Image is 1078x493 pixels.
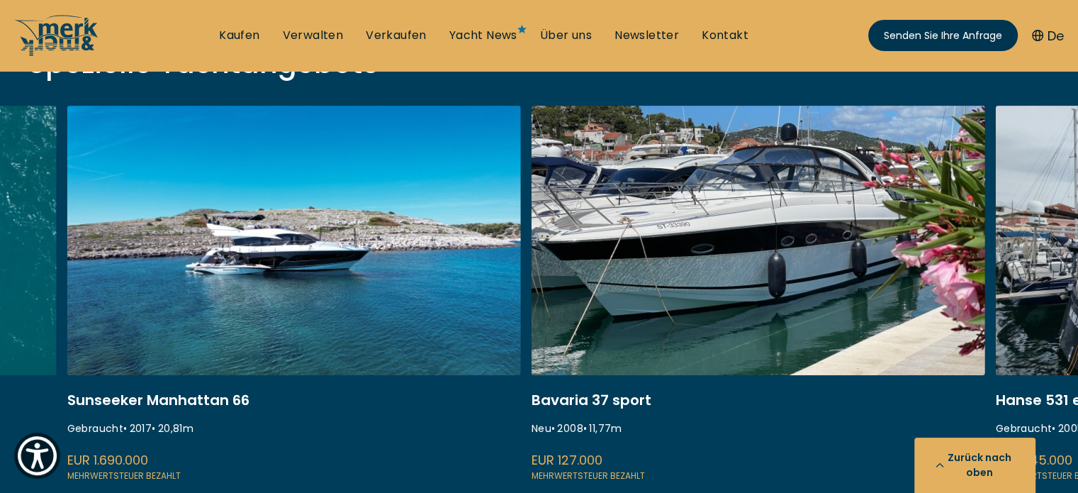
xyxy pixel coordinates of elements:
font: De [1048,27,1064,45]
button: Show Accessibility Preferences [14,433,60,479]
button: De [1032,26,1064,45]
button: Zurück nach oben [914,438,1035,493]
a: ekstase [67,106,521,484]
font: Newsletter [614,27,679,43]
a: / [14,45,99,61]
a: Kaufen [219,28,259,43]
a: Newsletter [614,28,679,43]
a: Verwalten [283,28,344,43]
a: Über uns [540,28,592,43]
font: Verwalten [283,27,344,43]
a: Verkaufen [366,28,427,43]
a: Senden Sie Ihre Anfrage [868,20,1018,51]
font: Kontakt [702,27,748,43]
a: Kontakt [702,28,748,43]
font: Verkaufen [366,27,427,43]
font: Zurück nach oben [948,450,1011,480]
font: Über uns [540,27,592,43]
a: Yacht News [449,28,517,43]
font: Kaufen [219,27,259,43]
a: marco polo bavaria 37 [532,106,985,484]
font: Yacht News [449,27,517,43]
font: Senden Sie Ihre Anfrage [884,28,1002,43]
